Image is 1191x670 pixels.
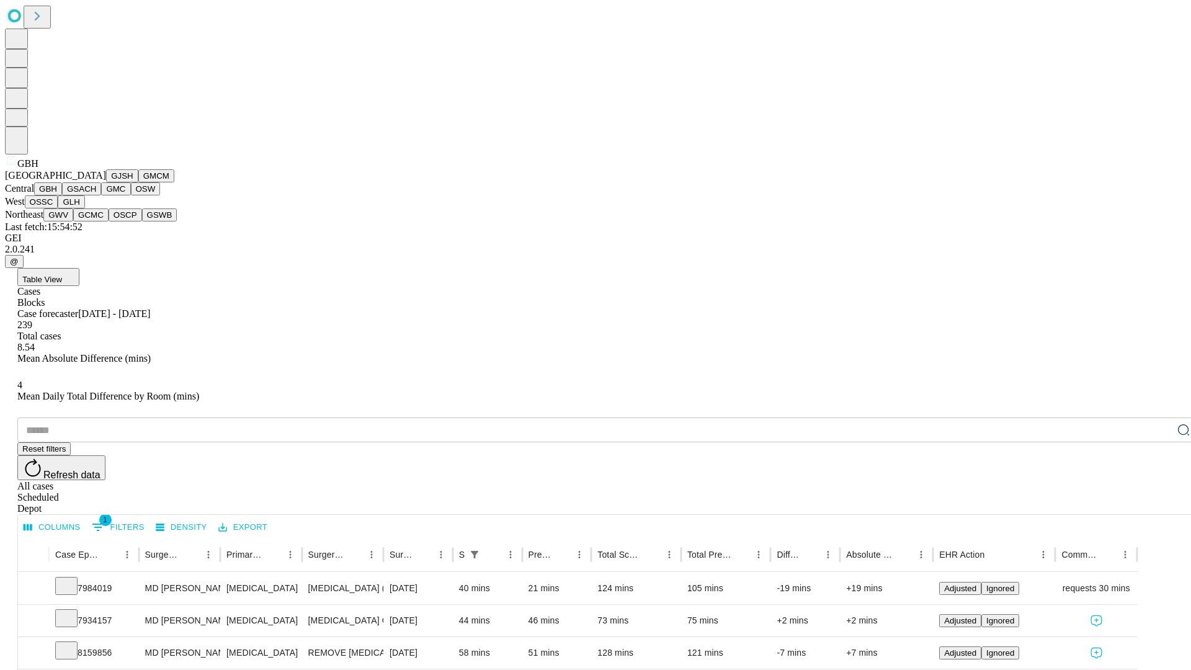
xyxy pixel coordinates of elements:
[597,637,675,669] div: 128 mins
[777,550,801,560] div: Difference
[1061,550,1097,560] div: Comments
[24,578,43,600] button: Expand
[687,605,765,636] div: 75 mins
[939,646,981,659] button: Adjusted
[529,605,586,636] div: 46 mins
[597,573,675,604] div: 124 mins
[5,183,34,194] span: Central
[643,546,661,563] button: Sort
[777,605,834,636] div: +2 mins
[145,637,214,669] div: MD [PERSON_NAME]
[1035,546,1052,563] button: Menu
[5,233,1186,244] div: GEI
[62,182,101,195] button: GSACH
[459,605,516,636] div: 44 mins
[308,605,377,636] div: [MEDICAL_DATA] CA SCRN NOT HI RSK
[986,546,1003,563] button: Sort
[661,546,678,563] button: Menu
[944,648,976,658] span: Adjusted
[529,637,586,669] div: 51 mins
[802,546,819,563] button: Sort
[89,517,148,537] button: Show filters
[846,605,927,636] div: +2 mins
[17,319,32,330] span: 239
[981,614,1019,627] button: Ignored
[20,518,84,537] button: Select columns
[502,546,519,563] button: Menu
[750,546,767,563] button: Menu
[226,573,295,604] div: [MEDICAL_DATA]
[390,550,414,560] div: Surgery Date
[282,546,299,563] button: Menu
[5,196,25,207] span: West
[432,546,450,563] button: Menu
[390,637,447,669] div: [DATE]
[1063,573,1130,604] span: requests 30 mins
[846,550,894,560] div: Absolute Difference
[226,605,295,636] div: [MEDICAL_DATA]
[1117,546,1134,563] button: Menu
[58,195,84,208] button: GLH
[571,546,588,563] button: Menu
[597,550,642,560] div: Total Scheduled Duration
[109,208,142,221] button: OSCP
[777,573,834,604] div: -19 mins
[981,646,1019,659] button: Ignored
[118,546,136,563] button: Menu
[55,637,133,669] div: 8159856
[226,550,262,560] div: Primary Service
[106,169,138,182] button: GJSH
[25,195,58,208] button: OSSC
[895,546,912,563] button: Sort
[944,584,976,593] span: Adjusted
[22,444,66,453] span: Reset filters
[415,546,432,563] button: Sort
[145,550,181,560] div: Surgeon Name
[24,643,43,664] button: Expand
[553,546,571,563] button: Sort
[17,455,105,480] button: Refresh data
[24,610,43,632] button: Expand
[99,514,112,526] span: 1
[17,308,78,319] span: Case forecaster
[226,637,295,669] div: [MEDICAL_DATA]
[101,546,118,563] button: Sort
[466,546,483,563] div: 1 active filter
[145,605,214,636] div: MD [PERSON_NAME]
[5,209,43,220] span: Northeast
[939,582,981,595] button: Adjusted
[484,546,502,563] button: Sort
[777,637,834,669] div: -7 mins
[308,573,377,604] div: [MEDICAL_DATA] (EGD), FLEXIBLE, TRANSORAL, DIAGNOSTIC
[5,170,106,181] span: [GEOGRAPHIC_DATA]
[55,550,100,560] div: Case Epic Id
[687,550,732,560] div: Total Predicted Duration
[529,550,553,560] div: Predicted In Room Duration
[687,573,765,604] div: 105 mins
[55,605,133,636] div: 7934157
[142,208,177,221] button: GSWB
[101,182,130,195] button: GMC
[17,331,61,341] span: Total cases
[390,605,447,636] div: [DATE]
[138,169,174,182] button: GMCM
[363,546,380,563] button: Menu
[308,637,377,669] div: REMOVE [MEDICAL_DATA] UPPER ARM SUBCUTANEOUS
[17,342,35,352] span: 8.54
[73,208,109,221] button: GCMC
[1099,546,1117,563] button: Sort
[986,648,1014,658] span: Ignored
[459,573,516,604] div: 40 mins
[597,605,675,636] div: 73 mins
[733,546,750,563] button: Sort
[131,182,161,195] button: OSW
[17,158,38,169] span: GBH
[390,573,447,604] div: [DATE]
[944,616,976,625] span: Adjusted
[346,546,363,563] button: Sort
[182,546,200,563] button: Sort
[459,550,465,560] div: Scheduled In Room Duration
[939,550,984,560] div: EHR Action
[819,546,837,563] button: Menu
[986,616,1014,625] span: Ignored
